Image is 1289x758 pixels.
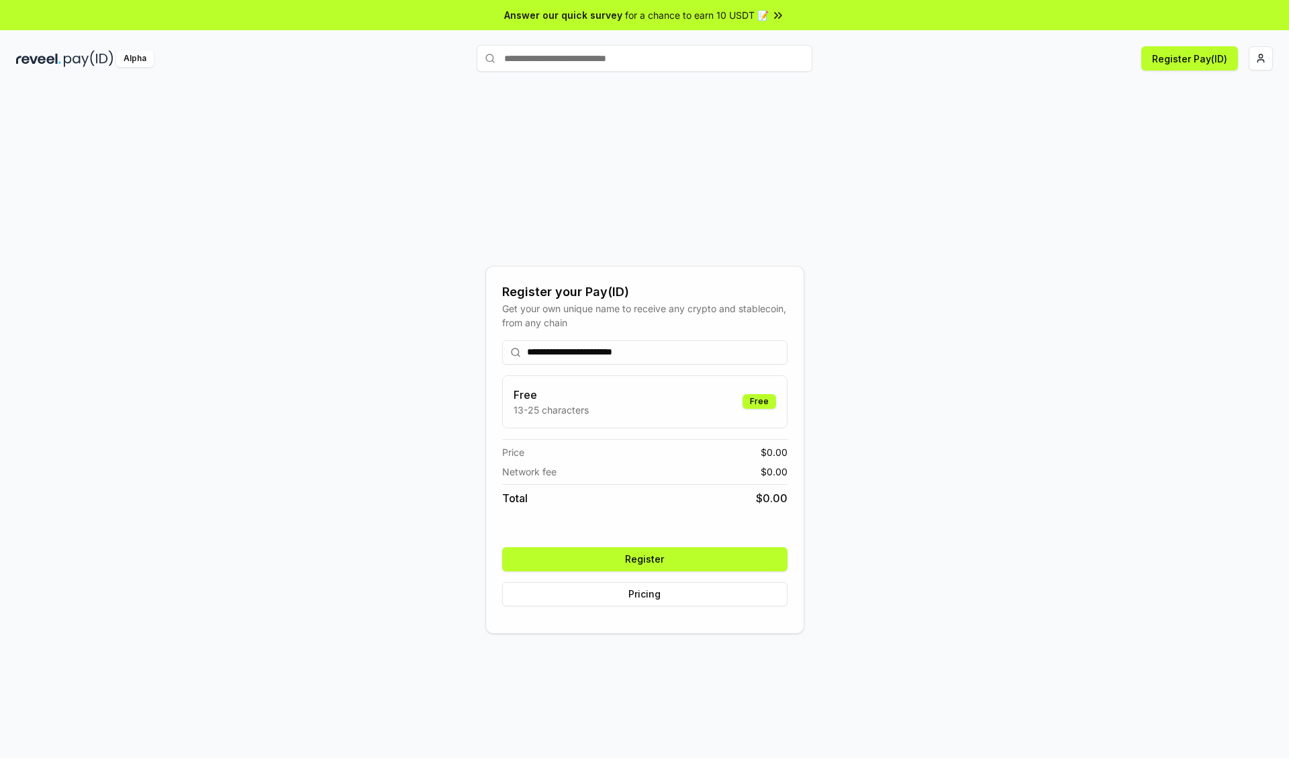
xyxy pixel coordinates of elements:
[504,8,622,22] span: Answer our quick survey
[743,394,776,409] div: Free
[514,387,589,403] h3: Free
[64,50,113,67] img: pay_id
[502,283,787,301] div: Register your Pay(ID)
[625,8,769,22] span: for a chance to earn 10 USDT 📝
[761,465,787,479] span: $ 0.00
[502,465,557,479] span: Network fee
[502,582,787,606] button: Pricing
[1141,46,1238,70] button: Register Pay(ID)
[502,490,528,506] span: Total
[502,445,524,459] span: Price
[756,490,787,506] span: $ 0.00
[116,50,154,67] div: Alpha
[761,445,787,459] span: $ 0.00
[502,547,787,571] button: Register
[16,50,61,67] img: reveel_dark
[514,403,589,417] p: 13-25 characters
[502,301,787,330] div: Get your own unique name to receive any crypto and stablecoin, from any chain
